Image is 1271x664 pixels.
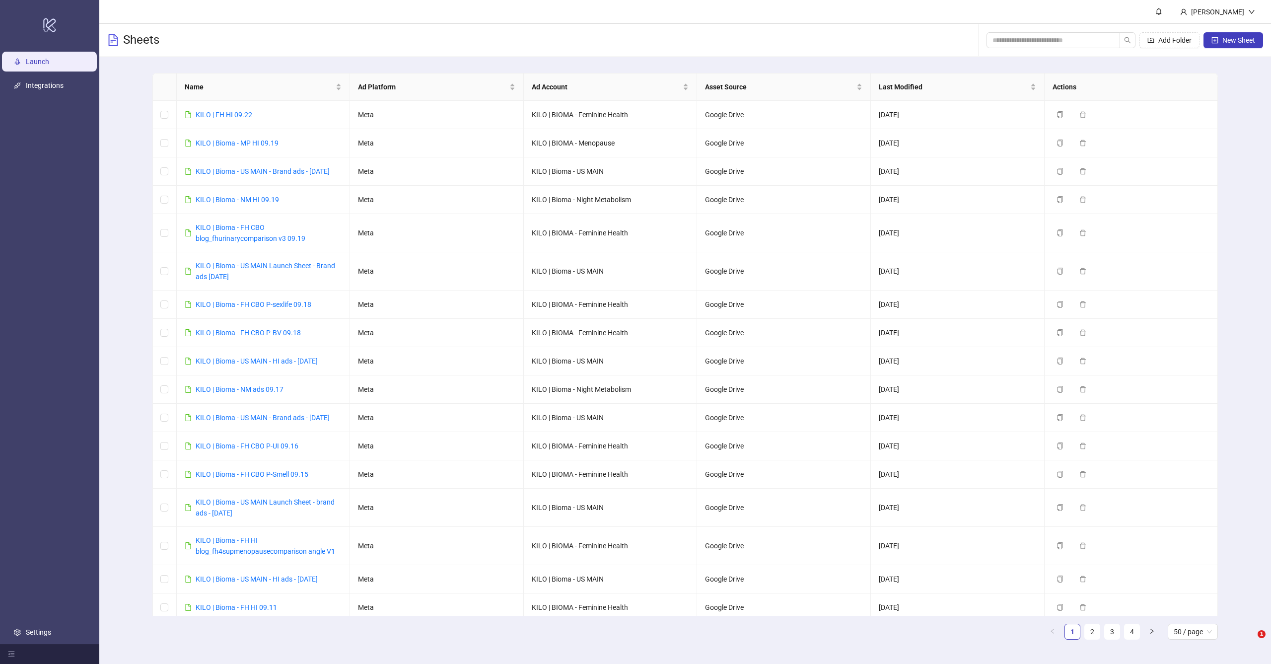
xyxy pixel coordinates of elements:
[1237,630,1261,654] iframe: Intercom live chat
[350,375,524,404] td: Meta
[185,414,192,421] span: file
[358,81,507,92] span: Ad Platform
[1124,37,1131,44] span: search
[697,375,871,404] td: Google Drive
[1079,471,1086,478] span: delete
[1057,196,1063,203] span: copy
[524,101,698,129] td: KILO | BIOMA - Feminine Health
[350,565,524,593] td: Meta
[350,186,524,214] td: Meta
[1050,628,1056,634] span: left
[1079,329,1086,336] span: delete
[697,291,871,319] td: Google Drive
[697,347,871,375] td: Google Drive
[185,329,192,336] span: file
[196,139,279,147] a: KILO | Bioma - MP HI 09.19
[185,504,192,511] span: file
[185,542,192,549] span: file
[697,593,871,622] td: Google Drive
[524,489,698,527] td: KILO | Bioma - US MAIN
[26,58,49,66] a: Launch
[697,101,871,129] td: Google Drive
[697,460,871,489] td: Google Drive
[697,157,871,186] td: Google Drive
[524,252,698,291] td: KILO | Bioma - US MAIN
[871,432,1045,460] td: [DATE]
[871,186,1045,214] td: [DATE]
[697,252,871,291] td: Google Drive
[185,301,192,308] span: file
[871,593,1045,622] td: [DATE]
[196,498,335,517] a: KILO | Bioma - US MAIN Launch Sheet - brand ads - [DATE]
[1211,37,1218,44] span: plus-square
[871,214,1045,252] td: [DATE]
[350,252,524,291] td: Meta
[350,432,524,460] td: Meta
[1057,386,1063,393] span: copy
[1168,624,1218,640] div: Page Size
[705,81,854,92] span: Asset Source
[871,74,1045,101] th: Last Modified
[350,157,524,186] td: Meta
[1057,168,1063,175] span: copy
[1079,268,1086,275] span: delete
[196,603,277,611] a: KILO | Bioma - FH HI 09.11
[1079,301,1086,308] span: delete
[1057,358,1063,365] span: copy
[196,223,305,242] a: KILO | Bioma - FH CBO blog_fhurinarycomparison v3 09.19
[177,74,351,101] th: Name
[697,489,871,527] td: Google Drive
[871,489,1045,527] td: [DATE]
[26,628,51,636] a: Settings
[350,347,524,375] td: Meta
[196,300,311,308] a: KILO | Bioma - FH CBO P-sexlife 09.18
[185,111,192,118] span: file
[185,140,192,147] span: file
[1057,443,1063,449] span: copy
[1045,624,1060,640] li: Previous Page
[1248,8,1255,15] span: down
[1104,624,1120,640] li: 3
[1057,542,1063,549] span: copy
[1105,624,1120,639] a: 3
[350,460,524,489] td: Meta
[697,74,871,101] th: Asset Source
[196,414,330,422] a: KILO | Bioma - US MAIN - Brand ads - [DATE]
[1079,358,1086,365] span: delete
[871,527,1045,565] td: [DATE]
[185,81,334,92] span: Name
[524,347,698,375] td: KILO | Bioma - US MAIN
[1045,74,1218,101] th: Actions
[871,319,1045,347] td: [DATE]
[871,101,1045,129] td: [DATE]
[1057,140,1063,147] span: copy
[350,593,524,622] td: Meta
[185,168,192,175] span: file
[1079,576,1086,583] span: delete
[871,291,1045,319] td: [DATE]
[524,129,698,157] td: KILO | BIOMA - Menopause
[524,593,698,622] td: KILO | BIOMA - Feminine Health
[697,432,871,460] td: Google Drive
[1079,443,1086,449] span: delete
[1222,36,1255,44] span: New Sheet
[871,252,1045,291] td: [DATE]
[871,375,1045,404] td: [DATE]
[524,432,698,460] td: KILO | BIOMA - Feminine Health
[26,81,64,89] a: Integrations
[185,196,192,203] span: file
[196,196,279,204] a: KILO | Bioma - NM HI 09.19
[524,157,698,186] td: KILO | Bioma - US MAIN
[871,460,1045,489] td: [DATE]
[1065,624,1080,639] a: 1
[350,319,524,347] td: Meta
[196,262,335,281] a: KILO | Bioma - US MAIN Launch Sheet - Brand ads [DATE]
[1084,624,1100,640] li: 2
[185,576,192,583] span: file
[1057,301,1063,308] span: copy
[1079,196,1086,203] span: delete
[1057,576,1063,583] span: copy
[1085,624,1100,639] a: 2
[871,129,1045,157] td: [DATE]
[196,536,335,555] a: KILO | Bioma - FH HI blog_fh4supmenopausecomparison angle V1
